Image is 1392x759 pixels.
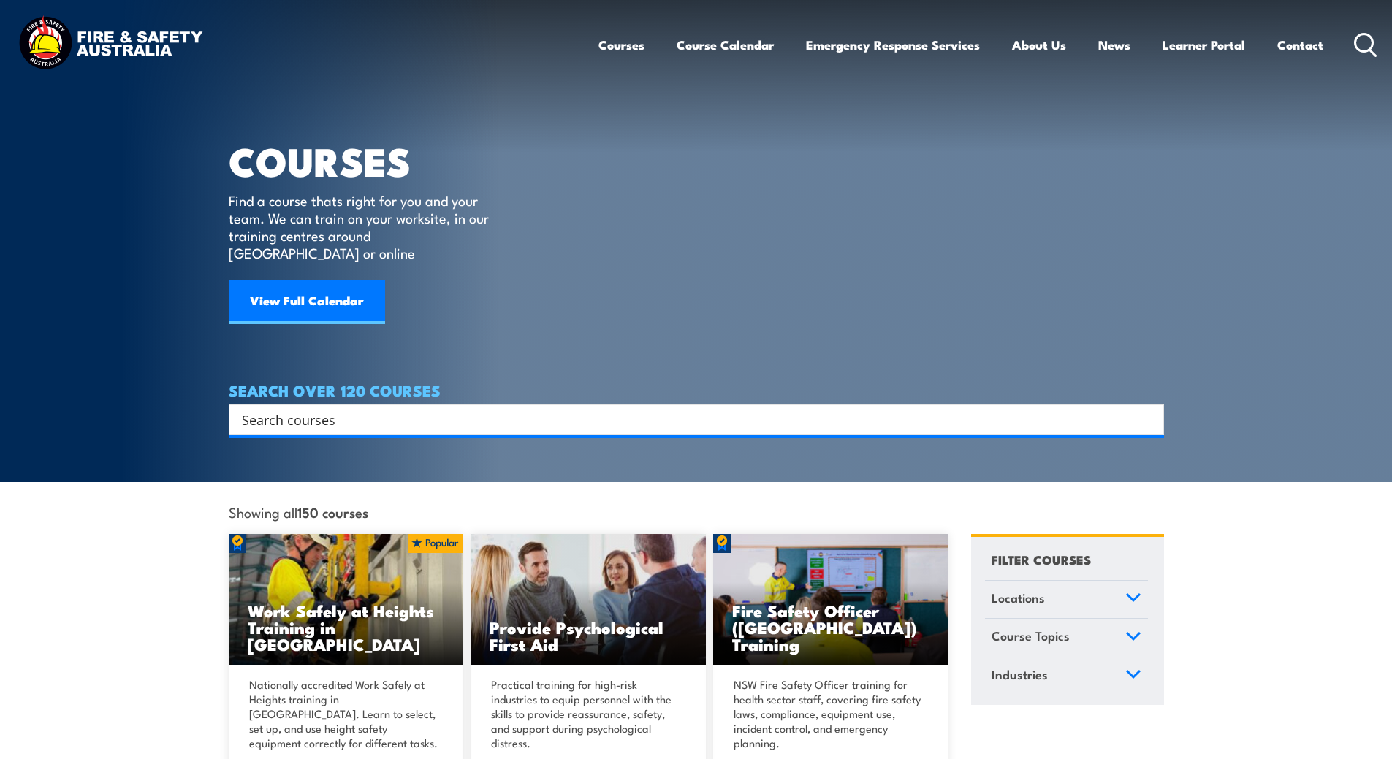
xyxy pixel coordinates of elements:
a: Course Topics [985,619,1148,657]
p: Practical training for high-risk industries to equip personnel with the skills to provide reassur... [491,677,681,750]
a: Course Calendar [677,26,774,64]
a: View Full Calendar [229,280,385,324]
a: Courses [598,26,644,64]
span: Industries [992,665,1048,684]
a: Work Safely at Heights Training in [GEOGRAPHIC_DATA] [229,534,464,665]
a: Emergency Response Services [806,26,980,64]
span: Locations [992,588,1045,608]
span: Showing all [229,504,368,519]
form: Search form [245,409,1135,430]
a: Learner Portal [1163,26,1245,64]
span: Course Topics [992,626,1070,646]
a: About Us [1012,26,1066,64]
a: Locations [985,581,1148,619]
h3: Provide Psychological First Aid [490,619,687,652]
p: NSW Fire Safety Officer training for health sector staff, covering fire safety laws, compliance, ... [734,677,924,750]
img: Fire Safety Advisor [713,534,948,665]
a: Provide Psychological First Aid [471,534,706,665]
input: Search input [242,408,1132,430]
h3: Work Safely at Heights Training in [GEOGRAPHIC_DATA] [248,602,445,652]
p: Find a course thats right for you and your team. We can train on your worksite, in our training c... [229,191,495,262]
h1: COURSES [229,143,510,178]
h3: Fire Safety Officer ([GEOGRAPHIC_DATA]) Training [732,602,929,652]
strong: 150 courses [297,502,368,522]
button: Search magnifier button [1138,409,1159,430]
img: Mental Health First Aid Training Course from Fire & Safety Australia [471,534,706,665]
h4: SEARCH OVER 120 COURSES [229,382,1164,398]
a: Fire Safety Officer ([GEOGRAPHIC_DATA]) Training [713,534,948,665]
a: Contact [1277,26,1323,64]
img: Work Safely at Heights Training (1) [229,534,464,665]
h4: FILTER COURSES [992,549,1091,569]
p: Nationally accredited Work Safely at Heights training in [GEOGRAPHIC_DATA]. Learn to select, set ... [249,677,439,750]
a: Industries [985,657,1148,695]
a: News [1098,26,1130,64]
